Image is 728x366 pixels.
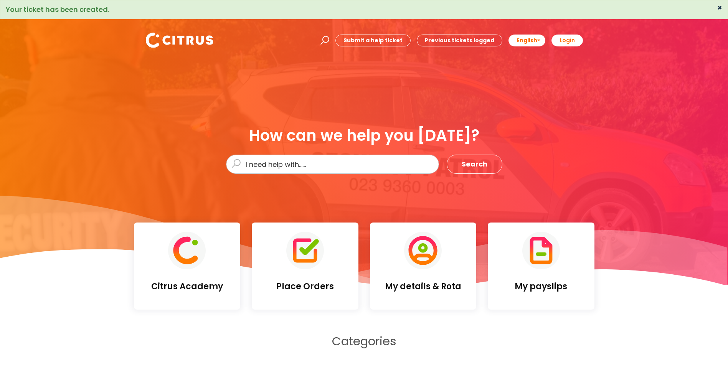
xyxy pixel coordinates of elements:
[370,223,477,309] a: My details & Rota
[252,223,358,309] a: Place Orders
[551,35,583,46] a: Login
[560,36,575,44] b: Login
[134,334,594,348] h2: Categories
[335,35,411,46] a: Submit a help ticket
[226,155,439,174] input: I need help with......
[226,127,502,144] div: How can we help you [DATE]?
[494,282,588,292] h4: My payslips
[447,155,502,174] button: Search
[717,4,722,11] button: ×
[517,36,537,44] span: English
[462,158,487,170] span: Search
[488,223,594,309] a: My payslips
[258,282,352,292] h4: Place Orders
[140,282,234,292] h4: Citrus Academy
[376,282,470,292] h4: My details & Rota
[134,223,241,309] a: Citrus Academy
[417,35,502,46] a: Previous tickets logged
